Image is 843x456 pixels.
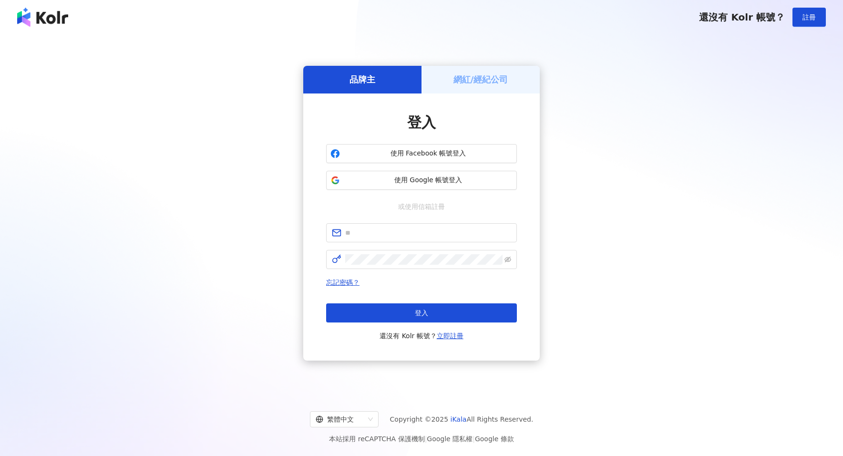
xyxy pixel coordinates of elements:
span: 登入 [415,309,428,317]
a: Google 隱私權 [427,435,473,443]
span: 使用 Google 帳號登入 [344,176,513,185]
button: 使用 Facebook 帳號登入 [326,144,517,163]
a: Google 條款 [475,435,514,443]
a: 忘記密碼？ [326,279,360,286]
span: 登入 [407,114,436,131]
h5: 品牌主 [350,73,375,85]
h5: 網紅/經紀公司 [453,73,508,85]
span: 使用 Facebook 帳號登入 [344,149,513,158]
span: Copyright © 2025 All Rights Reserved. [390,414,534,425]
a: iKala [451,415,467,423]
span: eye-invisible [504,256,511,263]
span: 註冊 [802,13,816,21]
span: | [473,435,475,443]
img: logo [17,8,68,27]
span: 本站採用 reCAPTCHA 保護機制 [329,433,514,445]
span: 或使用信箱註冊 [391,201,452,212]
div: 繁體中文 [316,412,364,427]
a: 立即註冊 [437,332,463,340]
button: 登入 [326,303,517,322]
span: | [425,435,427,443]
button: 使用 Google 帳號登入 [326,171,517,190]
span: 還沒有 Kolr 帳號？ [699,11,785,23]
button: 註冊 [792,8,826,27]
span: 還沒有 Kolr 帳號？ [380,330,463,342]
